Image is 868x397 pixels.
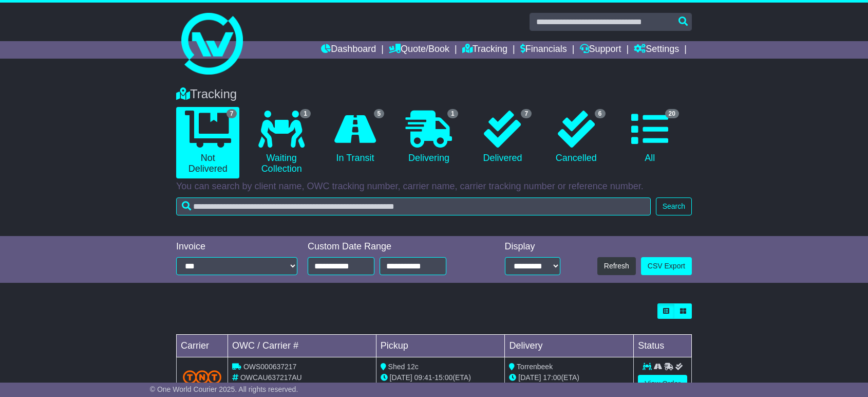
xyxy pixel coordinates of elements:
[618,107,682,168] a: 20 All
[177,335,228,357] td: Carrier
[389,41,449,59] a: Quote/Book
[641,257,692,275] a: CSV Export
[321,41,376,59] a: Dashboard
[518,373,541,382] span: [DATE]
[520,41,567,59] a: Financials
[665,109,679,118] span: 20
[243,363,297,371] span: OWS000637217
[505,241,560,252] div: Display
[324,107,387,168] a: 5 In Transit
[228,335,376,357] td: OWC / Carrier #
[388,363,419,371] span: Shed 12c
[544,107,608,168] a: 6 Cancelled
[471,107,534,168] a: 7 Delivered
[580,41,621,59] a: Support
[176,107,239,178] a: 7 Not Delivered
[638,375,687,393] a: View Order
[176,241,297,252] div: Invoice
[308,241,473,252] div: Custom Date Range
[240,373,302,382] span: OWCAU637217AU
[462,41,507,59] a: Tracking
[176,181,692,192] p: You can search by client name, OWC tracking number, carrier name, carrier tracking number or refe...
[171,87,697,102] div: Tracking
[374,109,385,118] span: 5
[543,373,561,382] span: 17:00
[397,107,460,168] a: 1 Delivering
[447,109,458,118] span: 1
[250,107,313,178] a: 1 Waiting Collection
[597,257,636,275] button: Refresh
[505,335,634,357] td: Delivery
[595,109,606,118] span: 6
[390,373,412,382] span: [DATE]
[656,197,692,215] button: Search
[435,373,452,382] span: 15:00
[517,363,553,371] span: Torrenbeek
[521,109,532,118] span: 7
[414,373,432,382] span: 09:41
[634,41,679,59] a: Settings
[381,372,501,383] div: - (ETA)
[300,109,311,118] span: 1
[183,370,221,384] img: TNT_Domestic.png
[634,335,692,357] td: Status
[509,372,629,383] div: (ETA)
[150,385,298,393] span: © One World Courier 2025. All rights reserved.
[376,335,505,357] td: Pickup
[227,109,237,118] span: 7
